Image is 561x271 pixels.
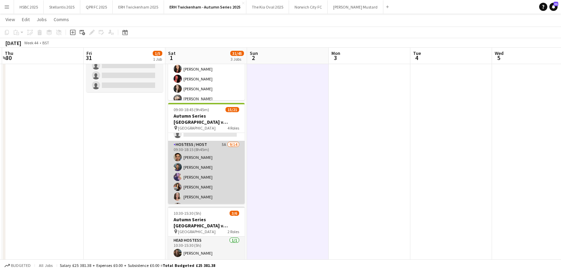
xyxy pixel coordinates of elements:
app-job-card: 09:00-18:45 (9h45m)15/21Autumn Series [GEOGRAPHIC_DATA] v Australia - Gate 1 ([GEOGRAPHIC_DATA]) ... [168,103,245,204]
span: Jobs [37,16,47,22]
span: 4 [412,54,421,62]
div: 1 Job [153,57,162,62]
span: Budgeted [11,263,31,268]
span: View [5,16,15,22]
span: Week 44 [23,40,40,45]
span: Wed [495,50,504,56]
button: ERH Twickenham - Autumn Series 2025 [164,0,246,14]
span: Sat [168,50,176,56]
span: All jobs [38,263,54,268]
span: Thu [5,50,13,56]
div: Salary £25 381.38 + Expenses £0.00 + Subsistence £0.00 = [60,263,215,268]
div: 3 Jobs [231,57,244,62]
h3: Autumn Series [GEOGRAPHIC_DATA] v Australia - Spirit of Rugby ([GEOGRAPHIC_DATA]) - [DATE] [168,216,245,229]
span: [GEOGRAPHIC_DATA] [178,229,216,234]
span: 09:00-18:45 (9h45m) [174,107,209,112]
span: 5 [494,54,504,62]
span: 1/5 [153,51,162,56]
span: Sun [250,50,258,56]
span: Fri [86,50,92,56]
span: 31/45 [230,51,244,56]
span: 3/6 [230,211,239,216]
span: 1 [167,54,176,62]
span: 31 [553,2,558,6]
span: Total Budgeted £25 381.38 [163,263,215,268]
span: 3 [330,54,340,62]
span: Mon [331,50,340,56]
h3: Autumn Series [GEOGRAPHIC_DATA] v Australia - Gate 1 ([GEOGRAPHIC_DATA]) - [DATE] [168,113,245,125]
a: Jobs [34,15,50,24]
span: Tue [413,50,421,56]
button: The Kia Oval 2025 [246,0,289,14]
button: Stellantis 2025 [44,0,80,14]
div: BST [42,40,49,45]
div: [DATE] [5,40,21,46]
span: [GEOGRAPHIC_DATA] [178,125,216,131]
span: 2 Roles [228,229,239,234]
a: View [3,15,18,24]
button: Budgeted [3,262,32,269]
button: HSBC 2025 [14,0,44,14]
span: 30 [4,54,13,62]
app-card-role: Head Hostess1/110:30-15:30 (5h)[PERSON_NAME] [168,237,245,260]
button: ERH Twickenham 2025 [113,0,164,14]
span: 4 Roles [228,125,239,131]
a: 31 [549,3,558,11]
span: 10:30-15:30 (5h) [174,211,201,216]
button: QPR FC 2025 [80,0,113,14]
a: Comms [51,15,72,24]
a: Edit [19,15,32,24]
span: 31 [85,54,92,62]
span: Edit [22,16,30,22]
button: [PERSON_NAME] Mustard [328,0,383,14]
span: Comms [54,16,69,22]
span: 2 [249,54,258,62]
span: 15/21 [225,107,239,112]
button: Norwich City FC [289,0,328,14]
